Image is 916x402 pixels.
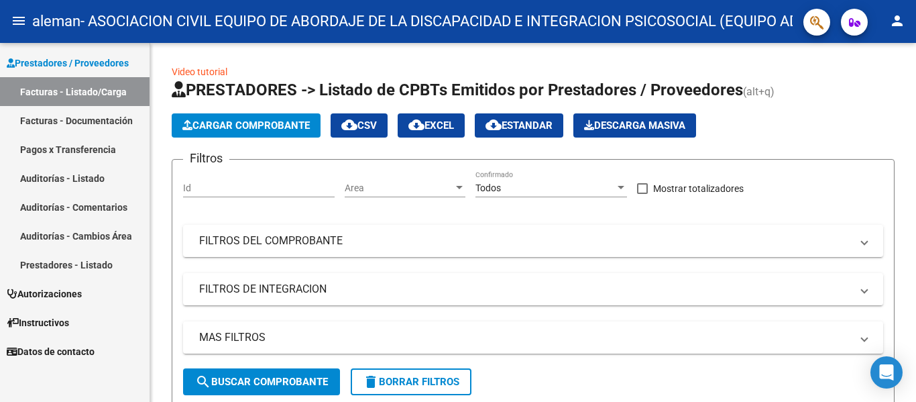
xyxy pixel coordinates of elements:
button: EXCEL [398,113,465,138]
mat-icon: cloud_download [341,117,357,133]
mat-icon: cloud_download [485,117,502,133]
mat-panel-title: MAS FILTROS [199,330,851,345]
span: Borrar Filtros [363,376,459,388]
button: Buscar Comprobante [183,368,340,395]
span: Prestadores / Proveedores [7,56,129,70]
span: PRESTADORES -> Listado de CPBTs Emitidos por Prestadores / Proveedores [172,81,743,99]
a: Video tutorial [172,66,227,77]
button: Descarga Masiva [573,113,696,138]
mat-icon: delete [363,374,379,390]
span: Cargar Comprobante [182,119,310,132]
app-download-masive: Descarga masiva de comprobantes (adjuntos) [573,113,696,138]
h3: Filtros [183,149,229,168]
span: Instructivos [7,315,69,330]
button: Borrar Filtros [351,368,471,395]
span: Mostrar totalizadores [653,181,744,197]
span: Descarga Masiva [584,119,685,132]
span: Datos de contacto [7,344,95,359]
mat-expansion-panel-header: MAS FILTROS [183,321,883,354]
mat-panel-title: FILTROS DEL COMPROBANTE [199,234,851,248]
span: CSV [341,119,377,132]
span: aleman [32,7,80,36]
span: - ASOCIACION CIVIL EQUIPO DE ABORDAJE DE LA DISCAPACIDAD E INTEGRACION PSICOSOCIAL (EQUIPO ADIP) [80,7,817,36]
span: Area [345,183,453,194]
span: Todos [475,183,501,193]
mat-panel-title: FILTROS DE INTEGRACION [199,282,851,297]
button: Cargar Comprobante [172,113,321,138]
div: Open Intercom Messenger [870,356,903,389]
button: Estandar [475,113,563,138]
mat-icon: menu [11,13,27,29]
mat-icon: cloud_download [408,117,424,133]
mat-icon: search [195,374,211,390]
button: CSV [331,113,388,138]
span: Autorizaciones [7,287,82,301]
mat-expansion-panel-header: FILTROS DE INTEGRACION [183,273,883,305]
span: EXCEL [408,119,454,132]
mat-expansion-panel-header: FILTROS DEL COMPROBANTE [183,225,883,257]
span: (alt+q) [743,85,775,98]
span: Buscar Comprobante [195,376,328,388]
span: Estandar [485,119,553,132]
mat-icon: person [889,13,905,29]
